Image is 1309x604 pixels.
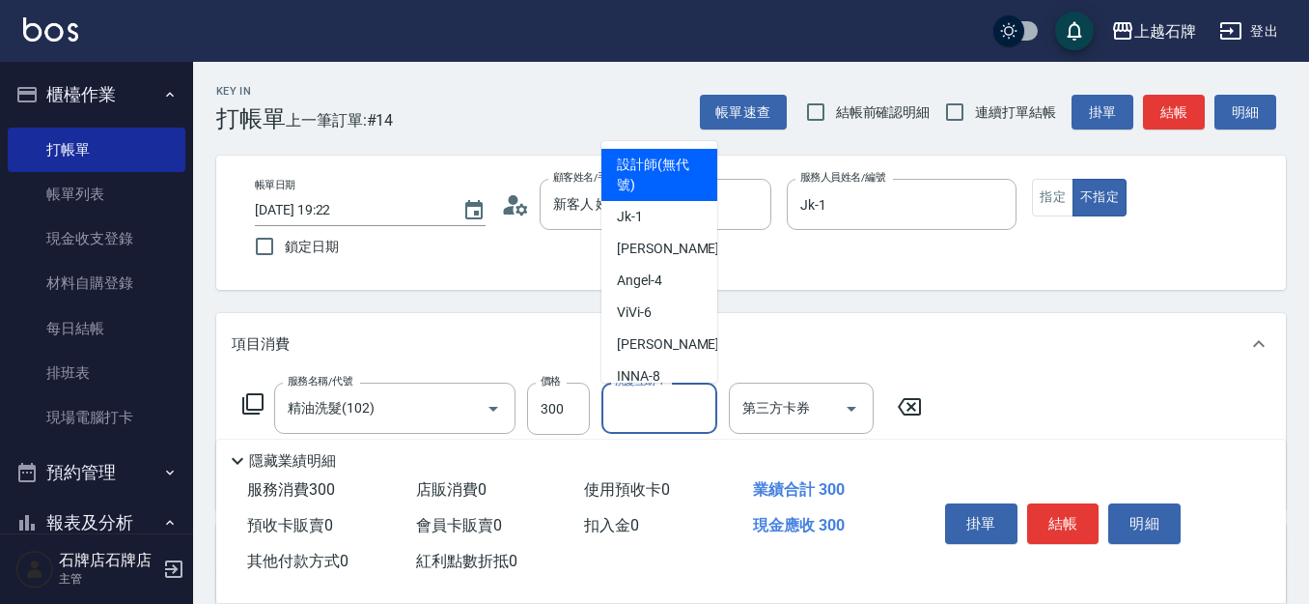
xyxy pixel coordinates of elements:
button: Choose date, selected date is 2025-10-13 [451,187,497,234]
span: 連續打單結帳 [975,102,1056,123]
a: 每日結帳 [8,306,185,351]
label: 顧客姓名/手機號碼/編號 [553,170,663,185]
span: 扣入金 0 [584,516,639,534]
span: 店販消費 0 [416,480,487,499]
button: 報表及分析 [8,498,185,548]
button: 登出 [1212,14,1286,49]
p: 項目消費 [232,334,290,355]
span: 上一筆訂單:#14 [286,108,394,132]
div: 上越石牌 [1134,19,1196,43]
button: 帳單速查 [700,95,787,130]
img: Logo [23,17,78,42]
span: 服務消費 300 [247,480,335,499]
h3: 打帳單 [216,105,286,132]
span: [PERSON_NAME] -2 [617,239,731,259]
span: 紅利點數折抵 0 [416,552,517,570]
span: 現金應收 300 [753,516,845,534]
button: Open [836,393,867,424]
a: 帳單列表 [8,172,185,216]
p: 主管 [59,570,157,588]
span: 設計師 (無代號) [617,155,702,195]
p: 隱藏業績明細 [249,451,336,472]
span: Jk -1 [617,207,643,227]
a: 現金收支登錄 [8,216,185,261]
button: 明細 [1108,503,1181,544]
button: 結帳 [1027,503,1100,544]
button: 預約管理 [8,447,185,498]
span: 鎖定日期 [285,237,339,257]
button: 上越石牌 [1103,12,1204,51]
label: 價格 [541,374,561,388]
button: 結帳 [1143,95,1205,130]
button: 掛單 [945,503,1017,544]
span: INNA -8 [617,366,660,387]
input: YYYY/MM/DD hh:mm [255,194,443,226]
button: 指定 [1032,179,1073,216]
img: Person [15,550,54,589]
span: 預收卡販賣 0 [247,516,333,534]
button: save [1055,12,1094,50]
button: 掛單 [1072,95,1133,130]
div: 項目消費 [216,313,1286,375]
label: 服務人員姓名/編號 [800,170,885,185]
h2: Key In [216,85,286,98]
span: 業績合計 300 [753,480,845,499]
a: 材料自購登錄 [8,261,185,305]
button: 明細 [1214,95,1276,130]
button: 不指定 [1072,179,1127,216]
h5: 石牌店石牌店 [59,551,157,570]
span: Angel -4 [617,271,662,291]
a: 打帳單 [8,128,185,172]
span: 結帳前確認明細 [836,102,931,123]
span: 使用預收卡 0 [584,480,670,499]
a: 現場電腦打卡 [8,395,185,440]
a: 排班表 [8,351,185,395]
label: 服務名稱/代號 [288,374,352,388]
button: Open [478,393,509,424]
span: 會員卡販賣 0 [416,516,502,534]
label: 帳單日期 [255,178,295,192]
button: 櫃檯作業 [8,70,185,120]
span: [PERSON_NAME] -7 [617,334,731,355]
span: 其他付款方式 0 [247,552,348,570]
span: ViVi -6 [617,302,652,323]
